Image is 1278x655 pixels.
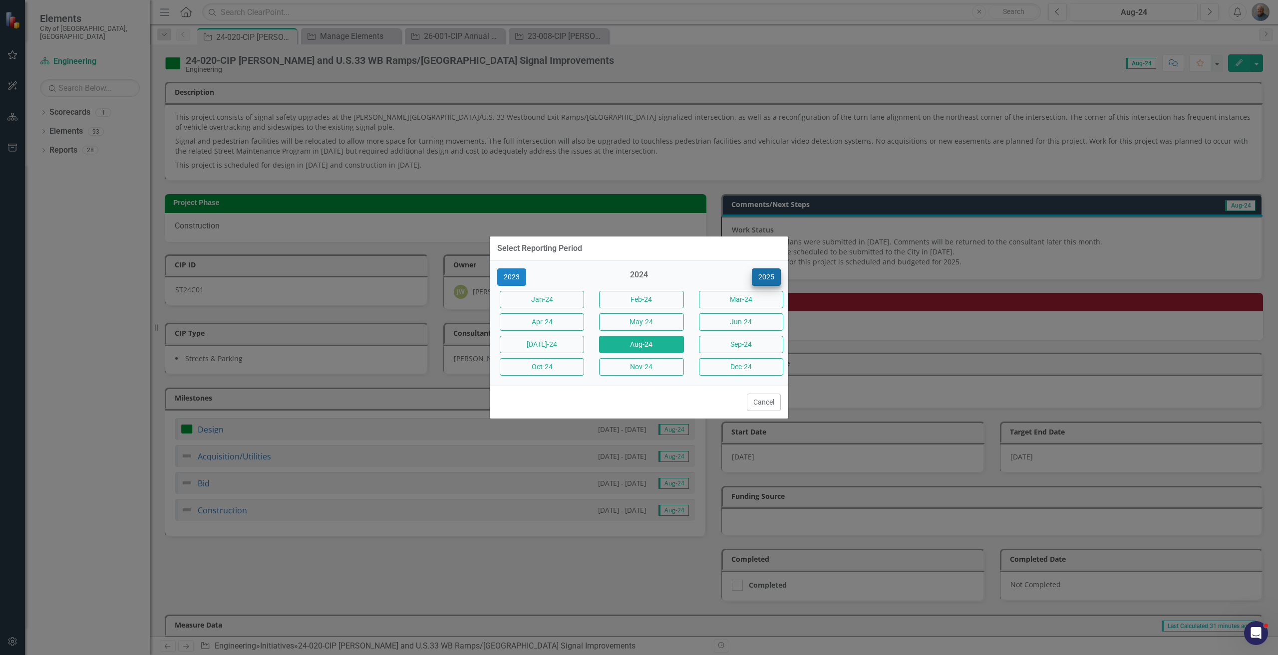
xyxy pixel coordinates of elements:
[497,244,582,253] div: Select Reporting Period
[599,291,683,308] button: Feb-24
[500,291,584,308] button: Jan-24
[699,336,783,353] button: Sep-24
[1244,621,1268,645] iframe: Intercom live chat
[699,291,783,308] button: Mar-24
[497,268,526,286] button: 2023
[500,358,584,376] button: Oct-24
[747,394,781,411] button: Cancel
[500,313,584,331] button: Apr-24
[597,269,681,286] div: 2024
[500,336,584,353] button: [DATE]-24
[699,358,783,376] button: Dec-24
[699,313,783,331] button: Jun-24
[752,268,781,286] button: 2025
[599,358,683,376] button: Nov-24
[599,336,683,353] button: Aug-24
[599,313,683,331] button: May-24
